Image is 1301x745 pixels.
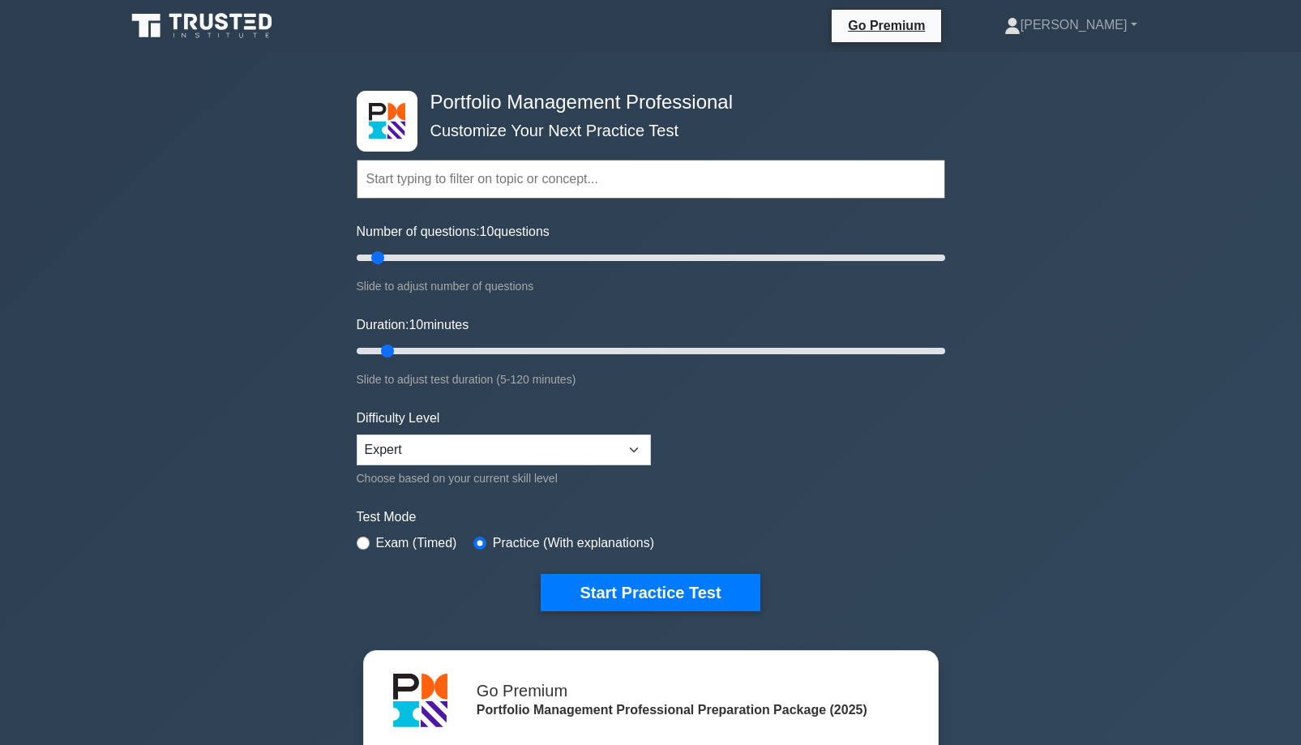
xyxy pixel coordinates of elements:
label: Test Mode [357,507,945,527]
label: Exam (Timed) [376,533,457,553]
div: Slide to adjust test duration (5-120 minutes) [357,370,945,389]
label: Duration: minutes [357,315,469,335]
button: Start Practice Test [541,574,760,611]
h4: Portfolio Management Professional [424,91,866,114]
div: Choose based on your current skill level [357,469,651,488]
div: Slide to adjust number of questions [357,276,945,296]
label: Number of questions: questions [357,222,550,242]
a: [PERSON_NAME] [965,9,1176,41]
label: Practice (With explanations) [493,533,654,553]
a: Go Premium [838,15,935,36]
label: Difficulty Level [357,409,440,428]
span: 10 [480,225,494,238]
input: Start typing to filter on topic or concept... [357,160,945,199]
span: 10 [409,318,423,332]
